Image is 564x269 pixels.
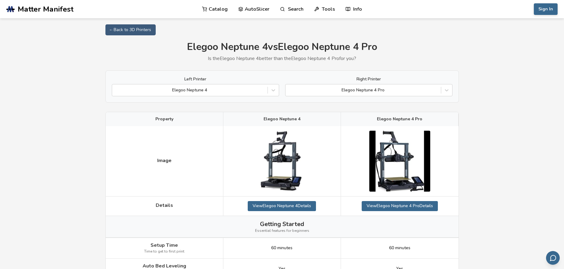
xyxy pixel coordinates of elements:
span: 60 minutes [271,246,293,250]
a: ViewElegoo Neptune 4Details [248,201,316,211]
button: Send feedback via email [546,251,560,265]
input: Elegoo Neptune 4 Pro [289,88,290,93]
img: Elegoo Neptune 4 Pro [369,131,430,192]
input: Elegoo Neptune 4 [115,88,116,93]
a: ViewElegoo Neptune 4 ProDetails [362,201,438,211]
span: Matter Manifest [18,5,73,13]
img: Elegoo Neptune 4 [251,131,312,192]
span: Property [155,117,173,122]
span: Auto Bed Leveling [143,263,186,269]
p: Is the Elegoo Neptune 4 better than the Elegoo Neptune 4 Pro for you? [105,56,459,61]
span: Image [157,158,172,163]
a: ← Back to 3D Printers [105,24,156,35]
span: Essential features for beginners [255,229,309,233]
span: Elegoo Neptune 4 [264,117,300,122]
span: Setup Time [151,242,178,248]
span: Time to get to first print [144,250,184,254]
span: Getting Started [260,221,304,228]
label: Left Printer [112,77,279,82]
span: 60 minutes [389,246,410,250]
button: Sign In [534,3,558,15]
label: Right Printer [285,77,452,82]
h1: Elegoo Neptune 4 vs Elegoo Neptune 4 Pro [105,41,459,53]
span: Details [156,203,173,208]
span: Elegoo Neptune 4 Pro [377,117,422,122]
